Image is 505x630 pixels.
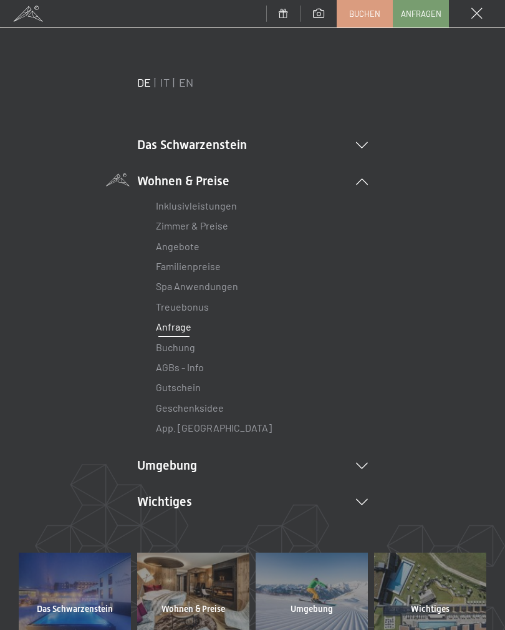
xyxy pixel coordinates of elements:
a: Anfragen [393,1,448,27]
a: Geschenksidee [156,402,224,414]
span: Anfragen [401,8,441,19]
a: Treuebonus [156,301,209,313]
a: AGBs - Info [156,361,204,373]
a: Zimmer & Preise [156,220,228,231]
span: Wohnen & Preise [161,603,225,616]
span: Wichtiges [411,603,450,616]
a: Inklusivleistungen [156,200,237,211]
a: Anfrage [156,321,191,332]
a: EN [179,75,193,89]
a: Buchung [156,341,195,353]
a: App. [GEOGRAPHIC_DATA] [156,422,272,434]
span: Buchen [349,8,380,19]
a: Angebote [156,240,200,252]
a: DE [137,75,151,89]
span: Das Schwarzenstein [37,603,113,616]
a: Spa Anwendungen [156,280,238,292]
a: IT [160,75,170,89]
span: Umgebung [291,603,333,616]
a: Gutschein [156,381,201,393]
a: Familienpreise [156,260,221,272]
a: Buchen [337,1,392,27]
